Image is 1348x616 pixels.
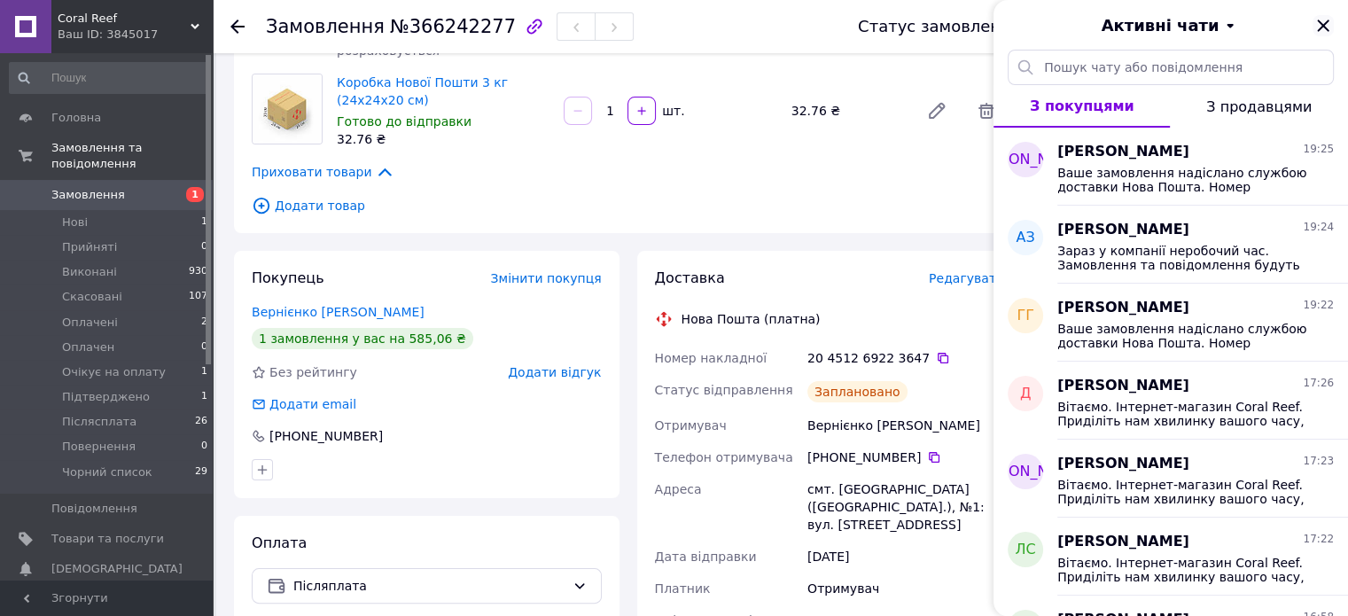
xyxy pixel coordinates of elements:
div: Статус замовлення [858,18,1021,35]
div: Повернутися назад [230,18,245,35]
span: Замовлення [266,16,385,37]
span: [PERSON_NAME] [1057,142,1189,162]
span: ЛС [1015,540,1035,560]
span: Головна [51,110,101,126]
span: [DEMOGRAPHIC_DATA] [51,561,183,577]
span: [PERSON_NAME] [967,462,1085,482]
span: 0 [201,339,207,355]
span: [PERSON_NAME] [1057,298,1189,318]
span: Отримувач [655,418,727,433]
span: [PERSON_NAME] [1057,532,1189,552]
button: АЗ[PERSON_NAME]19:24Зараз у компанії неробочий час. Замовлення та повідомлення будуть оброблені з... [993,206,1348,284]
button: Д[PERSON_NAME]17:26Вітаємо. Інтернет-магазин Coral Reef. Приділіть нам хвилинку вашого часу, зали... [993,362,1348,440]
input: Пошук чату або повідомлення [1008,50,1334,85]
span: Активні чати [1101,14,1219,37]
button: З покупцями [993,85,1170,128]
span: Повідомлення [51,501,137,517]
span: АЗ [1016,228,1034,248]
span: З продавцями [1206,98,1312,115]
button: Закрити [1313,15,1334,36]
span: Номер накладної [655,351,768,365]
span: Платник [655,581,711,596]
span: [PERSON_NAME] [967,150,1085,170]
span: Змінити покупця [491,271,602,285]
button: Активні чати [1043,14,1298,37]
span: Без рейтингу [269,365,357,379]
span: Приховати товари [252,162,394,182]
input: Пошук [9,62,209,94]
span: 17:23 [1303,454,1334,469]
span: Зараз у компанії неробочий час. Замовлення та повідомлення будуть оброблені з 09:00 найближчого р... [1057,244,1309,272]
div: [PHONE_NUMBER] [807,448,1004,466]
span: Телефон отримувача [655,450,793,464]
span: Прийняті [62,239,117,255]
span: Товари та послуги [51,531,164,547]
button: ГГ[PERSON_NAME]19:22Ваше замовлення надіслано службою доставки Нова Пошта. Номер накладної - 2045... [993,284,1348,362]
span: Оплачені [62,315,118,331]
span: 1 [201,214,207,230]
span: Чорний список [62,464,152,480]
div: Ваш ID: 3845017 [58,27,213,43]
div: [DATE] [804,541,1008,573]
a: Коробка Нової Пошти 3 кг (24x24x20 см) [337,75,508,107]
div: 32.76 ₴ [337,130,549,148]
span: Статус відправлення [655,383,793,397]
a: Вернієнко [PERSON_NAME] [252,305,425,319]
div: шт. [658,102,686,120]
div: Нова Пошта (платна) [677,310,825,328]
span: 19:25 [1303,142,1334,157]
span: 1 [201,389,207,405]
span: 1 [186,187,204,202]
button: З продавцями [1170,85,1348,128]
div: 1 замовлення у вас на 585,06 ₴ [252,328,473,349]
div: 20 4512 6922 3647 [807,349,1004,367]
span: Видалити [969,93,1004,129]
span: ГГ [1017,306,1034,326]
span: Виконані [62,264,117,280]
span: 107 [189,289,207,305]
span: 29 [195,464,207,480]
button: [PERSON_NAME][PERSON_NAME]19:25Ваше замовлення надіслано службою доставки Нова Пошта. Номер накла... [993,128,1348,206]
div: Отримувач [804,573,1008,604]
span: З покупцями [1030,97,1134,114]
div: Додати email [250,395,358,413]
span: Вітаємо. Інтернет-магазин Coral Reef. Приділіть нам хвилинку вашого часу, залиште, будь ласка, ві... [1057,478,1309,506]
div: смт. [GEOGRAPHIC_DATA] ([GEOGRAPHIC_DATA].), №1: вул. [STREET_ADDRESS] [804,473,1008,541]
span: Покупець [252,269,324,286]
span: Оплачен [62,339,114,355]
span: Каталог ProSale: розраховується [337,26,444,58]
span: Адреса [655,482,702,496]
span: [PERSON_NAME] [1057,454,1189,474]
span: 2 [201,315,207,331]
span: Вітаємо. Інтернет-магазин Coral Reef. Приділіть нам хвилинку вашого часу, залиште, будь ласка, ві... [1057,400,1309,428]
div: Додати email [268,395,358,413]
span: Д [1020,384,1032,404]
button: ЛС[PERSON_NAME]17:22Вітаємо. Інтернет-магазин Coral Reef. Приділіть нам хвилинку вашого часу, зал... [993,518,1348,596]
span: Додати товар [252,196,1004,215]
span: Повернення [62,439,136,455]
span: 17:26 [1303,376,1334,391]
span: Замовлення та повідомлення [51,140,213,172]
span: Ваше замовлення надіслано службою доставки Нова Пошта. Номер накладної - 20451269220920. Дата при... [1057,322,1309,350]
span: Дата відправки [655,550,757,564]
button: [PERSON_NAME][PERSON_NAME]17:23Вітаємо. Інтернет-магазин Coral Reef. Приділіть нам хвилинку вашог... [993,440,1348,518]
img: Коробка Нової Пошти 3 кг (24x24x20 см) [253,74,322,144]
span: 26 [195,414,207,430]
span: Готово до відправки [337,114,471,129]
span: [PERSON_NAME] [1057,220,1189,240]
span: Підтверджено [62,389,150,405]
div: Вернієнко [PERSON_NAME] [804,409,1008,441]
span: Ваше замовлення надіслано службою доставки Нова Пошта. Номер накладної - 20451269223647. Дата при... [1057,166,1309,194]
span: Післясплата [62,414,136,430]
span: Редагувати [929,271,1004,285]
span: 17:22 [1303,532,1334,547]
div: 32.76 ₴ [784,98,912,123]
span: 0 [201,439,207,455]
span: Очікує на оплату [62,364,166,380]
a: Редагувати [919,93,955,129]
span: 0 [201,239,207,255]
span: Вітаємо. Інтернет-магазин Coral Reef. Приділіть нам хвилинку вашого часу, залиште, будь ласка, ві... [1057,556,1309,584]
span: 19:22 [1303,298,1334,313]
span: Скасовані [62,289,122,305]
span: Доставка [655,269,725,286]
